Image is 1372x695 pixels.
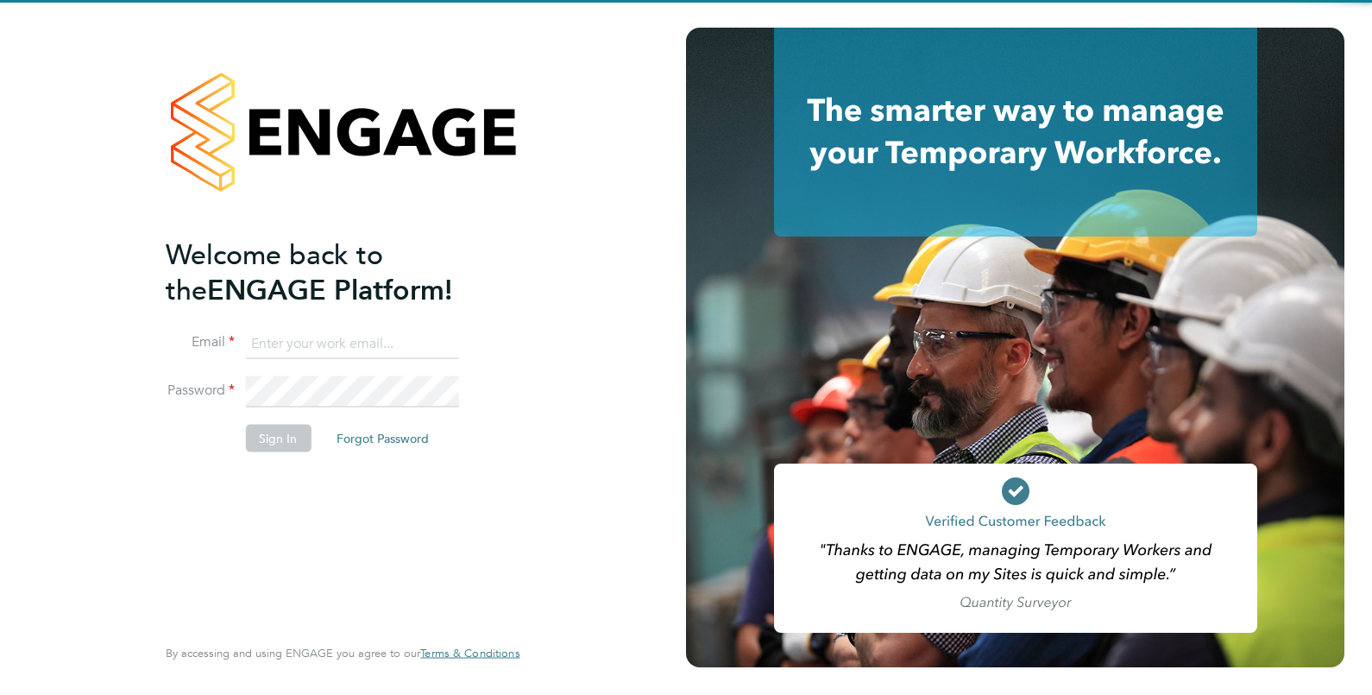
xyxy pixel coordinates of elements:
[166,382,235,400] label: Password
[245,425,311,452] button: Sign In
[166,333,235,351] label: Email
[323,425,443,452] button: Forgot Password
[245,328,458,359] input: Enter your work email...
[166,237,383,306] span: Welcome back to the
[420,646,519,660] span: Terms & Conditions
[166,646,519,660] span: By accessing and using ENGAGE you agree to our
[420,647,519,660] a: Terms & Conditions
[166,237,502,307] h2: ENGAGE Platform!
